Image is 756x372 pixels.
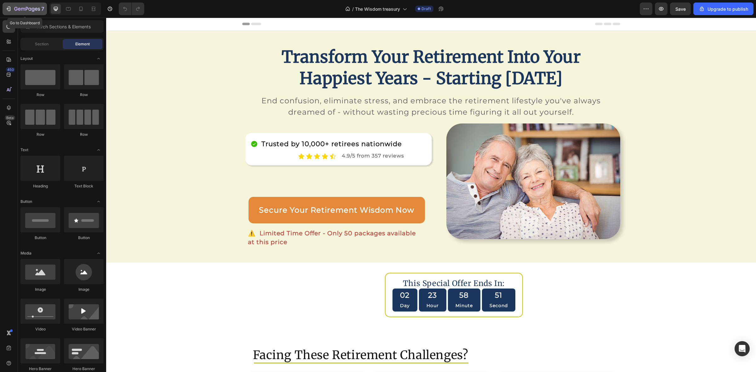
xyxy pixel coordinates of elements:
[352,6,354,12] span: /
[142,211,317,229] p: ⚠️ Limited Time Offer - Only 50 packages available at this price
[94,54,104,64] span: Toggle open
[20,366,60,372] div: Hero Banner
[294,285,304,291] p: Day
[349,285,367,291] p: Minute
[735,341,750,356] div: Open Intercom Messenger
[20,92,60,98] div: Row
[675,6,686,12] span: Save
[137,77,513,100] p: End confusion, eliminate stress, and embrace the retirement lifestyle you've always dreamed of - ...
[20,199,32,204] span: Button
[355,6,400,12] span: The Wisdom treasury
[20,326,60,332] div: Video
[20,183,60,189] div: Heading
[670,3,691,15] button: Save
[294,273,304,282] div: 02
[146,330,504,345] h2: Facing These Retirement Challenges?
[64,287,104,292] div: Image
[296,261,399,271] h2: This Special Offer Ends In:
[20,250,31,256] span: Media
[20,56,33,61] span: Layout
[5,115,15,120] div: Beta
[153,187,308,198] p: Secure Your Retirement Wisdom Now
[699,6,748,12] div: Upgrade to publish
[106,18,756,372] iframe: Design area
[383,285,402,291] p: Second
[64,235,104,241] div: Button
[20,287,60,292] div: Image
[64,326,104,332] div: Video Banner
[119,3,144,15] div: Undo/Redo
[20,20,104,33] input: Search Sections & Elements
[64,183,104,189] div: Text Block
[320,285,333,291] p: Hour
[64,132,104,137] div: Row
[349,273,367,282] div: 58
[20,132,60,137] div: Row
[94,197,104,207] span: Toggle open
[320,273,333,282] div: 23
[383,273,402,282] div: 51
[20,147,28,153] span: Text
[64,92,104,98] div: Row
[142,179,319,206] a: Secure Your Retirement Wisdom Now
[94,145,104,155] span: Toggle open
[693,3,753,15] button: Upgrade to publish
[35,41,49,47] span: Section
[340,106,514,221] img: gempages_577850155164763077-0c5acf4e-d0ae-4f12-8401-005fbda95dd7.jpg
[75,41,90,47] span: Element
[64,366,104,372] div: Hero Banner
[94,248,104,258] span: Toggle open
[6,67,15,72] div: 450
[41,5,44,13] p: 7
[3,3,47,15] button: 7
[236,134,320,142] p: 4.9/5 from 357 reviews
[155,121,296,131] p: Trusted by 10,000+ retirees nationwide
[175,29,475,71] strong: Transform Your Retirement Into Your Happiest Years - Starting [DATE]
[20,235,60,241] div: Button
[421,6,431,12] span: Draft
